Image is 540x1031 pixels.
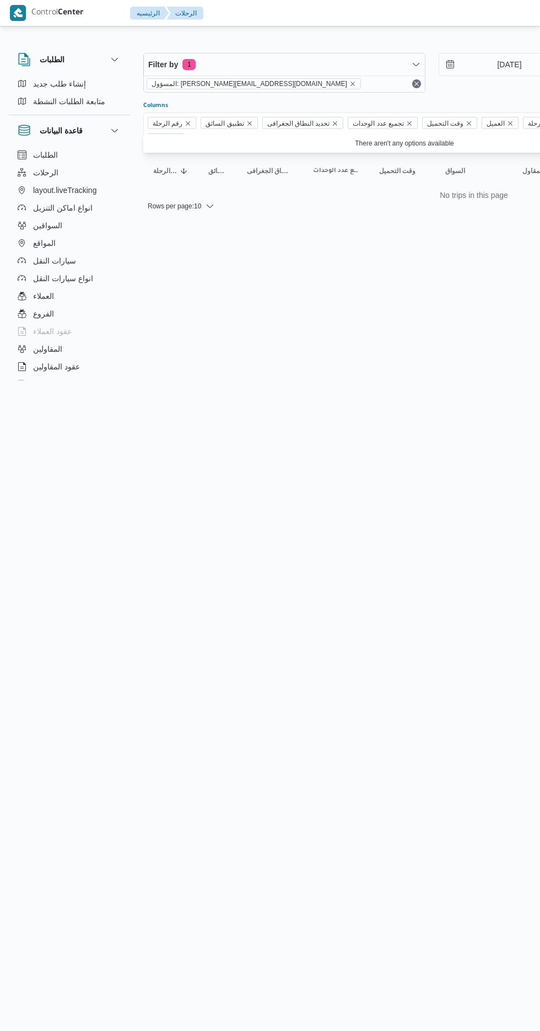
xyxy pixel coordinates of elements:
span: رقم الرحلة [153,117,182,130]
span: عقود العملاء [33,325,72,338]
span: العملاء [33,289,54,303]
button: الفروع [13,305,126,323]
button: Remove العميل from selection in this group [507,120,514,127]
span: السواق [445,167,465,175]
button: الطلبات [13,146,126,164]
span: وقت التحميل [379,167,415,175]
svg: Sorted in descending order [180,167,188,175]
button: remove selected entity [349,80,356,87]
span: تطبيق السائق [206,117,244,130]
span: العميل [487,117,505,130]
span: تطبيق السائق [208,167,227,175]
button: العملاء [13,287,126,305]
span: رقم الرحلة [148,117,196,129]
span: Filter by [148,58,178,71]
span: متابعة الطلبات النشطة [33,95,105,108]
button: الطلبات [18,53,121,66]
span: اجهزة التليفون [33,378,79,391]
span: تحديد النطاق الجغرافى [267,117,330,130]
button: Remove تجميع عدد الوحدات from selection in this group [406,120,413,127]
button: انواع سيارات النقل [13,270,126,287]
iframe: chat widget [11,987,46,1020]
button: الرحلات [166,7,203,20]
button: اجهزة التليفون [13,375,126,393]
button: layout.liveTracking [13,181,126,199]
button: انواع اماكن التنزيل [13,199,126,217]
span: انواع اماكن التنزيل [33,201,93,214]
span: تجميع عدد الوحدات [353,117,404,130]
span: Rows per page : 10 [148,200,201,213]
span: وقت التحميل [427,117,463,130]
h3: الطلبات [40,53,64,66]
span: سيارات النقل [33,254,76,267]
span: الرحلات [33,166,58,179]
button: Remove تطبيق السائق from selection in this group [246,120,253,127]
button: سيارات النقل [13,252,126,270]
button: Remove وقت التحميل from selection in this group [466,120,472,127]
span: السواقين [33,219,62,232]
span: 1 active filters [182,59,196,70]
span: الطلبات [33,148,58,162]
button: السواق [441,162,507,180]
span: تحديد النطاق الجغرافى [247,167,293,175]
button: عقود المقاولين [13,358,126,375]
span: layout.liveTracking [33,184,96,197]
button: تحديد النطاق الجغرافى [242,162,298,180]
button: متابعة الطلبات النشطة [13,93,126,110]
button: الرئيسيه [130,7,169,20]
button: Remove تحديد النطاق الجغرافى from selection in this group [332,120,338,127]
button: Remove رقم الرحلة from selection in this group [185,120,191,127]
button: الرحلات [13,164,126,181]
div: قاعدة البيانات [9,146,130,385]
img: X8yXhbKr1z7QwAAAABJRU5ErkJggg== [10,5,26,21]
button: Rows per page:10 [143,200,219,213]
span: المسؤول: mohamed.zaki@illa.com.eg [147,78,361,89]
span: تجميع عدد الوحدات [348,117,418,129]
span: تحديد النطاق الجغرافى [262,117,344,129]
span: الفروع [33,307,54,320]
span: عقود المقاولين [33,360,80,373]
span: المسؤول: [PERSON_NAME][EMAIL_ADDRESS][DOMAIN_NAME] [152,79,347,89]
button: المقاولين [13,340,126,358]
span: وقت التحميل [422,117,477,129]
button: المواقع [13,234,126,252]
button: عقود العملاء [13,323,126,340]
span: المقاولين [33,342,62,356]
button: السواقين [13,217,126,234]
span: رقم الرحلة; Sorted in descending order [153,167,177,175]
button: Filter by1 active filters [144,53,425,76]
button: رقم الرحلةSorted in descending order [149,162,193,180]
button: Remove [410,77,423,90]
span: العميل [482,117,519,129]
button: إنشاء طلب جديد [13,75,126,93]
button: وقت التحميل [375,162,430,180]
div: الطلبات [9,75,130,115]
span: المواقع [33,237,56,250]
button: تطبيق السائق [204,162,231,180]
span: تجميع عدد الوحدات [313,167,359,175]
h3: قاعدة البيانات [40,124,83,137]
span: إنشاء طلب جديد [33,77,86,90]
label: Columns [143,101,168,110]
span: تطبيق السائق [201,117,257,129]
b: Center [58,9,84,18]
span: انواع سيارات النقل [33,272,93,285]
button: قاعدة البيانات [18,124,121,137]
